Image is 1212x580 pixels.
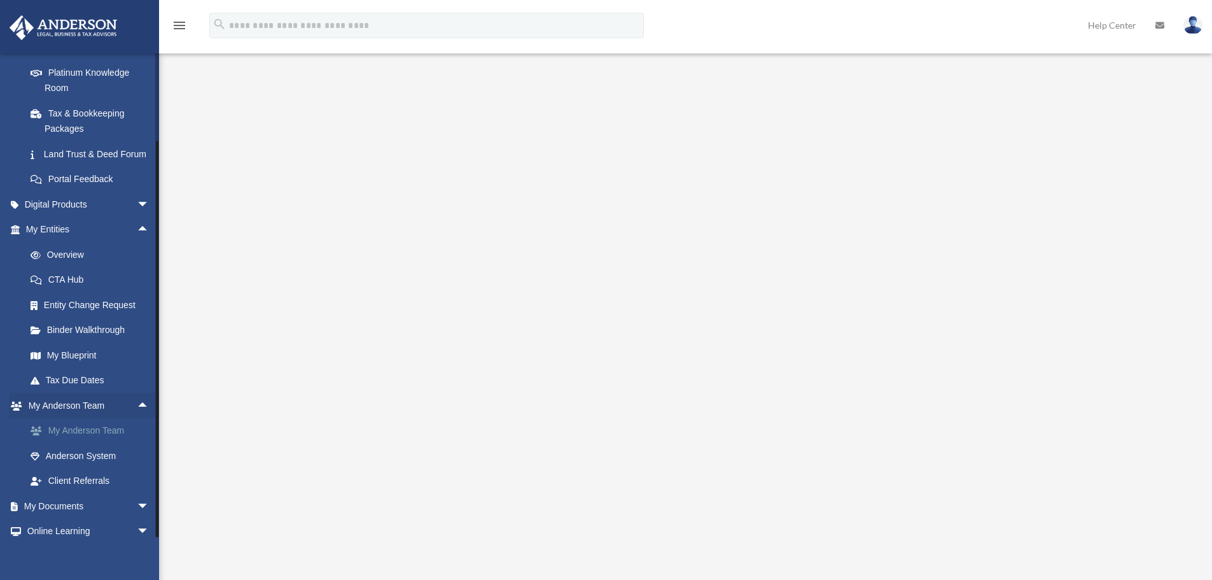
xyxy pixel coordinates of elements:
span: arrow_drop_down [137,192,162,218]
a: Portal Feedback [18,167,169,192]
a: My Entitiesarrow_drop_up [9,217,169,243]
a: Online Learningarrow_drop_down [9,519,169,544]
span: arrow_drop_down [137,519,162,545]
a: Tax Due Dates [18,368,169,393]
a: Entity Change Request [18,292,169,318]
a: CTA Hub [18,267,169,293]
img: Anderson Advisors Platinum Portal [6,15,121,40]
span: arrow_drop_up [137,393,162,419]
a: My Documentsarrow_drop_down [9,493,169,519]
iframe: <span data-mce-type="bookmark" style="display: inline-block; width: 0px; overflow: hidden; line-h... [340,86,1027,468]
a: My Anderson Teamarrow_drop_up [9,393,169,418]
a: Tax & Bookkeeping Packages [18,101,169,141]
a: Client Referrals [18,469,169,494]
span: arrow_drop_down [137,493,162,520]
a: menu [172,22,187,33]
img: User Pic [1183,16,1202,34]
a: Anderson System [18,443,169,469]
i: search [212,17,226,31]
i: menu [172,18,187,33]
a: My Blueprint [18,343,169,368]
a: My Anderson Team [18,418,169,444]
a: Binder Walkthrough [18,318,169,343]
a: Digital Productsarrow_drop_down [9,192,169,217]
span: arrow_drop_up [137,217,162,243]
a: Overview [18,242,169,267]
a: Land Trust & Deed Forum [18,141,169,167]
a: Platinum Knowledge Room [18,60,169,101]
